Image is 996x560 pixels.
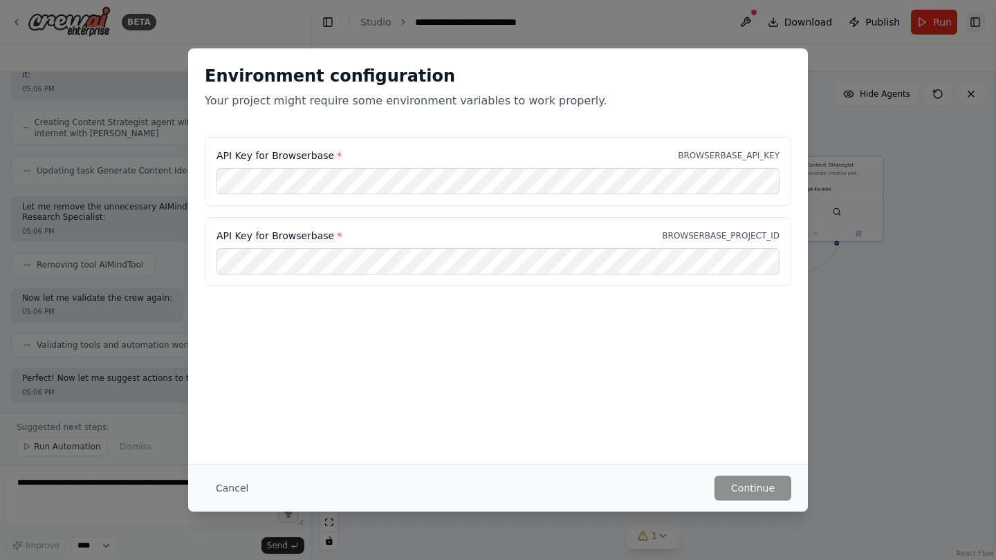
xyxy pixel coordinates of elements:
label: API Key for Browserbase [216,149,342,162]
label: API Key for Browserbase [216,229,342,243]
h2: Environment configuration [205,65,791,87]
button: Cancel [205,476,259,501]
button: Continue [714,476,791,501]
p: BROWSERBASE_API_KEY [678,150,780,161]
p: BROWSERBASE_PROJECT_ID [662,230,780,241]
p: Your project might require some environment variables to work properly. [205,93,791,109]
